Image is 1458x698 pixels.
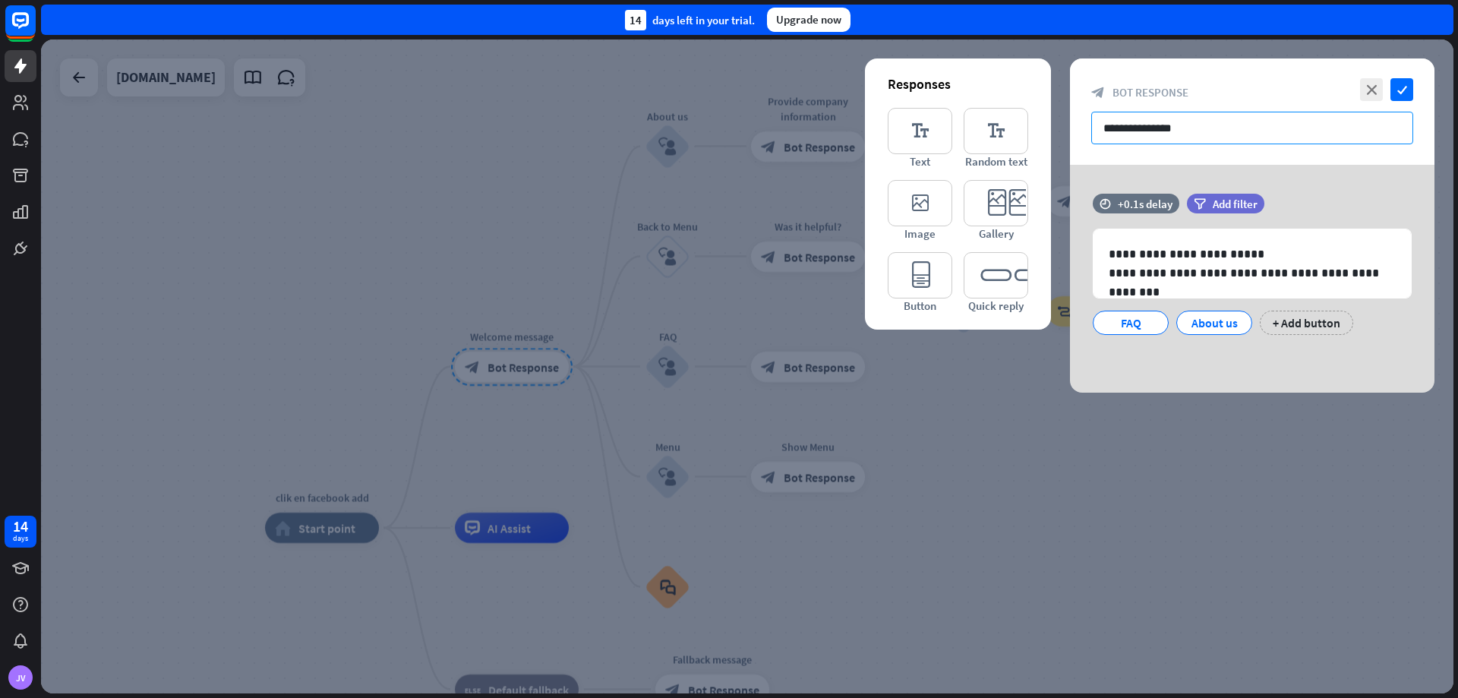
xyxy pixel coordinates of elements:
button: Open LiveChat chat widget [12,6,58,52]
div: FAQ [1106,311,1156,334]
div: JV [8,665,33,690]
a: 14 days [5,516,36,548]
div: 14 [13,520,28,533]
span: Add filter [1213,197,1258,211]
i: filter [1194,198,1206,210]
i: close [1360,78,1383,101]
i: check [1390,78,1413,101]
div: 14 [625,10,646,30]
div: + Add button [1260,311,1353,335]
div: +0.1s delay [1118,197,1172,211]
div: days [13,533,28,544]
div: About us [1189,311,1239,334]
div: Upgrade now [767,8,850,32]
span: Bot Response [1112,85,1188,99]
i: time [1100,198,1111,209]
i: block_bot_response [1091,86,1105,99]
div: days left in your trial. [625,10,755,30]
